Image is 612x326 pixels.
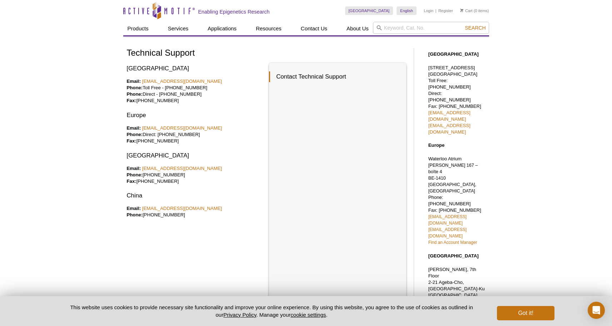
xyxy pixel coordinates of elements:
strong: Phone: [127,91,143,97]
a: About Us [342,22,373,35]
strong: Fax: [127,179,136,184]
a: [EMAIL_ADDRESS][DOMAIN_NAME] [142,79,222,84]
button: Search [463,25,488,31]
strong: [GEOGRAPHIC_DATA] [428,51,479,57]
span: Search [465,25,486,31]
a: Privacy Policy [223,312,256,318]
h1: Technical Support [127,48,407,59]
h3: Europe [127,111,264,120]
a: Login [424,8,433,13]
a: [EMAIL_ADDRESS][DOMAIN_NAME] [142,166,222,171]
li: (0 items) [460,6,489,15]
strong: Fax: [127,98,136,103]
input: Keyword, Cat. No. [373,22,489,34]
strong: Phone: [127,85,143,90]
strong: Phone: [127,132,143,137]
a: Contact Us [297,22,332,35]
a: [EMAIL_ADDRESS][DOMAIN_NAME] [428,110,471,122]
strong: Phone: [127,212,143,217]
button: cookie settings [290,312,326,318]
strong: Phone: [127,172,143,177]
p: [PHONE_NUMBER] [127,205,264,218]
h3: [GEOGRAPHIC_DATA] [127,151,264,160]
p: [PHONE_NUMBER] [PHONE_NUMBER] [127,165,264,185]
h3: Contact Technical Support [269,71,399,82]
strong: [GEOGRAPHIC_DATA] [428,253,479,259]
p: This website uses cookies to provide necessary site functionality and improve your online experie... [58,304,486,319]
a: English [397,6,417,15]
p: Waterloo Atrium Phone: [PHONE_NUMBER] Fax: [PHONE_NUMBER] [428,156,486,246]
strong: Email: [127,79,141,84]
a: [EMAIL_ADDRESS][DOMAIN_NAME] [428,214,467,226]
a: Resources [252,22,286,35]
h3: [GEOGRAPHIC_DATA] [127,64,264,73]
a: Register [438,8,453,13]
h2: Enabling Epigenetics Research [198,9,270,15]
li: | [436,6,437,15]
strong: Fax: [127,138,136,144]
strong: Email: [127,125,141,131]
span: [PERSON_NAME] 167 – boîte 4 BE-1410 [GEOGRAPHIC_DATA], [GEOGRAPHIC_DATA] [428,163,478,194]
p: Direct: [PHONE_NUMBER] [PHONE_NUMBER] [127,125,264,144]
a: Cart [460,8,473,13]
a: Products [123,22,153,35]
a: [EMAIL_ADDRESS][DOMAIN_NAME] [142,125,222,131]
strong: Email: [127,206,141,211]
a: Services [164,22,193,35]
strong: Email: [127,166,141,171]
a: [EMAIL_ADDRESS][DOMAIN_NAME] [428,123,471,135]
a: Applications [203,22,241,35]
div: Open Intercom Messenger [588,302,605,319]
a: [EMAIL_ADDRESS][DOMAIN_NAME] [428,227,467,239]
button: Got it! [497,306,554,320]
a: [GEOGRAPHIC_DATA] [345,6,393,15]
h3: China [127,191,264,200]
img: Your Cart [460,9,463,12]
a: [EMAIL_ADDRESS][DOMAIN_NAME] [142,206,222,211]
a: Find an Account Manager [428,240,477,245]
p: Toll Free - [PHONE_NUMBER] Direct - [PHONE_NUMBER] [PHONE_NUMBER] [127,78,264,104]
p: [STREET_ADDRESS] [GEOGRAPHIC_DATA] Toll Free: [PHONE_NUMBER] Direct: [PHONE_NUMBER] Fax: [PHONE_N... [428,65,486,135]
strong: Europe [428,142,444,148]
